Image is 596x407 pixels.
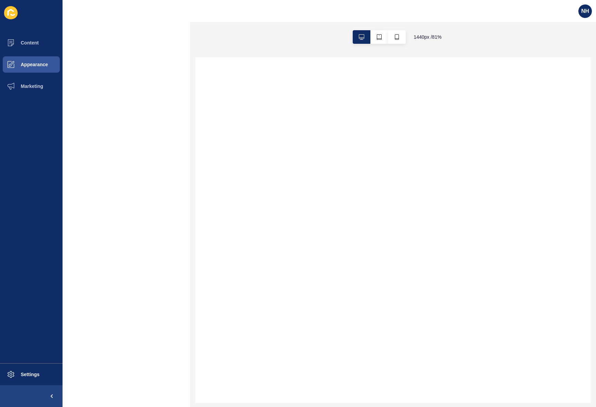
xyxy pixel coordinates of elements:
span: NH [581,8,589,15]
span: 1440 px / 81 % [414,34,442,40]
